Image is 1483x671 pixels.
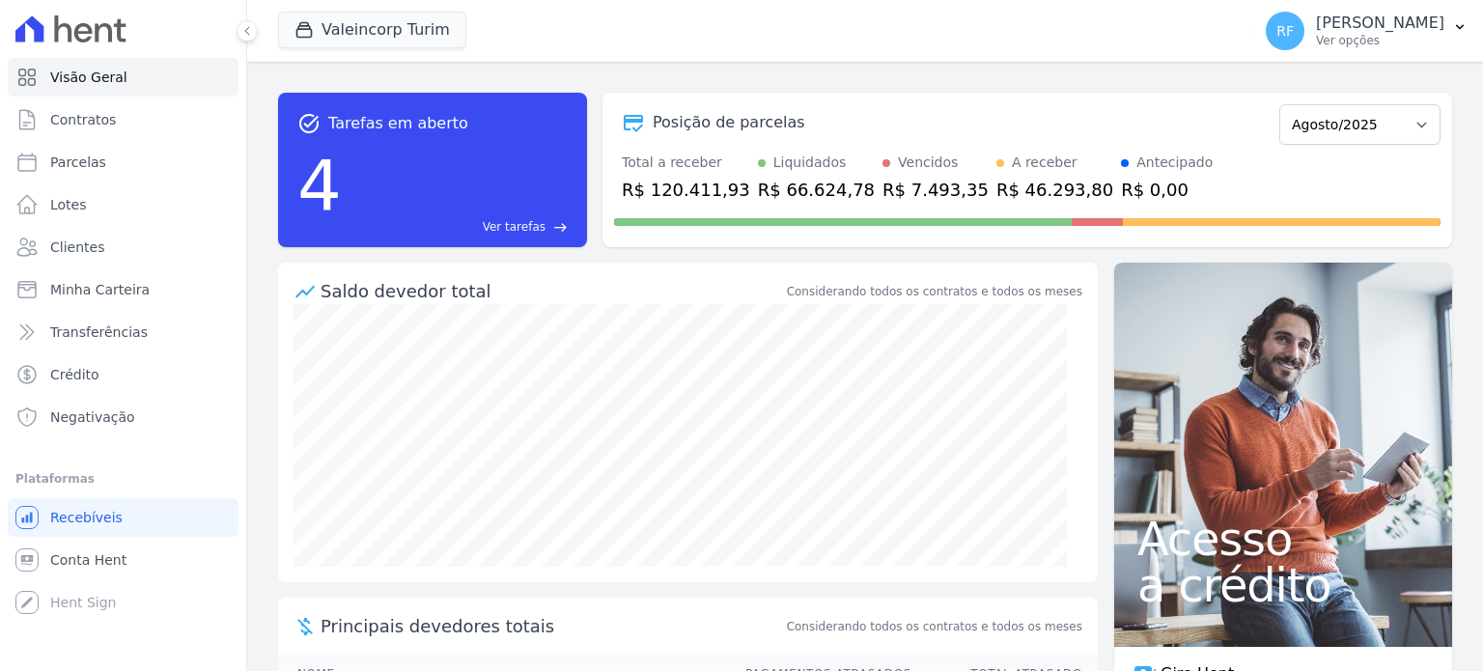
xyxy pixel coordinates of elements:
span: east [553,220,568,235]
div: Saldo devedor total [321,278,783,304]
a: Conta Hent [8,541,238,579]
a: Negativação [8,398,238,436]
a: Minha Carteira [8,270,238,309]
p: Ver opções [1316,33,1444,48]
span: RF [1276,24,1294,38]
button: Valeincorp Turim [278,12,466,48]
span: Conta Hent [50,550,126,570]
div: R$ 7.493,35 [882,177,989,203]
a: Visão Geral [8,58,238,97]
a: Contratos [8,100,238,139]
span: Visão Geral [50,68,127,87]
a: Lotes [8,185,238,224]
span: Parcelas [50,153,106,172]
a: Crédito [8,355,238,394]
span: Crédito [50,365,99,384]
span: Acesso [1137,516,1429,562]
a: Clientes [8,228,238,266]
a: Recebíveis [8,498,238,537]
div: R$ 0,00 [1121,177,1213,203]
div: Total a receber [622,153,750,173]
div: R$ 66.624,78 [758,177,875,203]
span: Minha Carteira [50,280,150,299]
div: Posição de parcelas [653,111,805,134]
a: Transferências [8,313,238,351]
span: Considerando todos os contratos e todos os meses [787,618,1082,635]
span: Negativação [50,407,135,427]
div: Considerando todos os contratos e todos os meses [787,283,1082,300]
span: task_alt [297,112,321,135]
span: Ver tarefas [483,218,546,236]
span: Contratos [50,110,116,129]
span: Transferências [50,322,148,342]
span: Tarefas em aberto [328,112,468,135]
div: 4 [297,135,342,236]
div: R$ 46.293,80 [996,177,1113,203]
span: Recebíveis [50,508,123,527]
div: R$ 120.411,93 [622,177,750,203]
div: A receber [1012,153,1077,173]
span: Lotes [50,195,87,214]
div: Liquidados [773,153,847,173]
a: Ver tarefas east [350,218,568,236]
div: Vencidos [898,153,958,173]
span: a crédito [1137,562,1429,608]
span: Clientes [50,238,104,257]
span: Principais devedores totais [321,613,783,639]
p: [PERSON_NAME] [1316,14,1444,33]
div: Plataformas [15,467,231,490]
div: Antecipado [1136,153,1213,173]
button: RF [PERSON_NAME] Ver opções [1250,4,1483,58]
a: Parcelas [8,143,238,182]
